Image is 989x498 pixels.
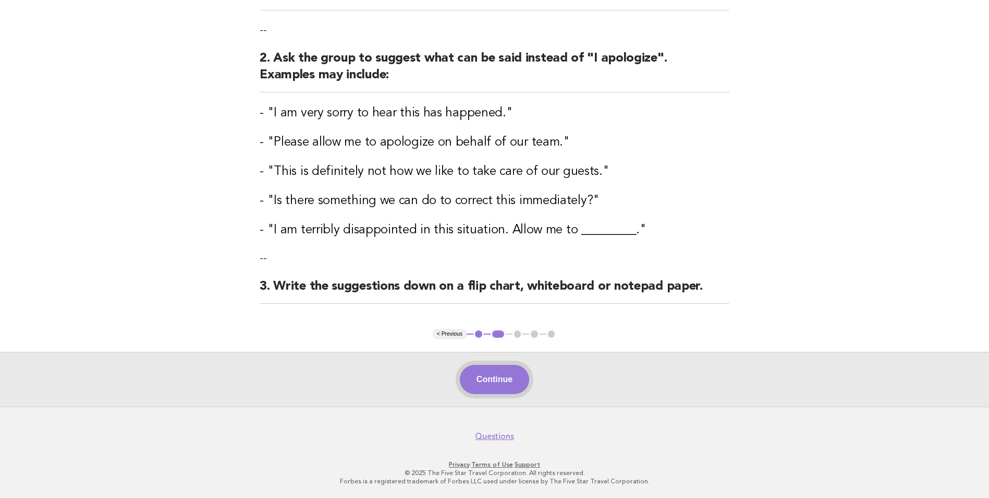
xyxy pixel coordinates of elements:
[473,329,484,339] button: 1
[176,477,814,485] p: Forbes is a registered trademark of Forbes LLC used under license by The Five Star Travel Corpora...
[260,105,729,122] h3: - "I am very sorry to hear this has happened."
[460,365,529,394] button: Continue
[176,460,814,469] p: · ·
[260,193,729,209] h3: - "Is there something we can do to correct this immediately?"
[260,163,729,180] h3: - "This is definitely not how we like to take care of our guests."
[260,222,729,239] h3: - "I am terribly disappointed in this situation. Allow me to _________."
[433,329,467,339] button: < Previous
[471,461,513,468] a: Terms of Use
[260,251,729,266] p: --
[260,23,729,38] p: --
[176,469,814,477] p: © 2025 The Five Star Travel Corporation. All rights reserved.
[475,431,514,442] a: Questions
[515,461,540,468] a: Support
[260,278,729,304] h2: 3. Write the suggestions down on a flip chart, whiteboard or notepad paper.
[260,134,729,151] h3: - "Please allow me to apologize on behalf of our team."
[491,329,506,339] button: 2
[260,50,729,92] h2: 2. Ask the group to suggest what can be said instead of "I apologize". Examples may include:
[449,461,470,468] a: Privacy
